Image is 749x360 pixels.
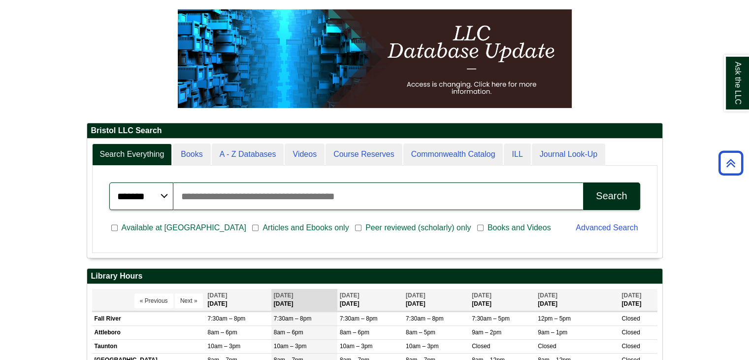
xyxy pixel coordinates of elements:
[532,144,605,166] a: Journal Look-Up
[87,123,662,139] h2: Bristol LLC Search
[596,190,627,202] div: Search
[355,223,361,232] input: Peer reviewed (scholarly) only
[361,222,475,234] span: Peer reviewed (scholarly) only
[259,222,353,234] span: Articles and Ebooks only
[208,329,237,336] span: 8am – 6pm
[340,292,359,299] span: [DATE]
[472,315,510,322] span: 7:30am – 5pm
[92,340,205,354] td: Taunton
[208,315,246,322] span: 7:30am – 8pm
[274,343,307,350] span: 10am – 3pm
[621,315,640,322] span: Closed
[111,223,118,232] input: Available at [GEOGRAPHIC_DATA]
[340,315,378,322] span: 7:30am – 8pm
[576,223,638,232] a: Advanced Search
[504,144,530,166] a: ILL
[472,343,490,350] span: Closed
[326,144,402,166] a: Course Reserves
[208,292,228,299] span: [DATE]
[472,329,501,336] span: 9am – 2pm
[538,315,571,322] span: 12pm – 5pm
[538,343,556,350] span: Closed
[274,292,293,299] span: [DATE]
[337,289,403,311] th: [DATE]
[403,144,503,166] a: Commonwealth Catalog
[178,9,572,108] img: HTML tutorial
[173,144,210,166] a: Books
[274,315,312,322] span: 7:30am – 8pm
[469,289,535,311] th: [DATE]
[208,343,241,350] span: 10am – 3pm
[340,329,369,336] span: 8am – 6pm
[477,223,484,232] input: Books and Videos
[92,312,205,325] td: Fall River
[583,182,640,210] button: Search
[621,292,641,299] span: [DATE]
[92,144,172,166] a: Search Everything
[619,289,657,311] th: [DATE]
[87,269,662,284] h2: Library Hours
[535,289,619,311] th: [DATE]
[538,329,567,336] span: 9am – 1pm
[252,223,259,232] input: Articles and Ebooks only
[538,292,557,299] span: [DATE]
[406,292,425,299] span: [DATE]
[285,144,325,166] a: Videos
[92,325,205,339] td: Attleboro
[406,315,444,322] span: 7:30am – 8pm
[621,329,640,336] span: Closed
[134,293,173,308] button: « Previous
[484,222,555,234] span: Books and Videos
[406,329,435,336] span: 8am – 5pm
[621,343,640,350] span: Closed
[271,289,337,311] th: [DATE]
[212,144,284,166] a: A - Z Databases
[205,289,271,311] th: [DATE]
[403,289,469,311] th: [DATE]
[340,343,373,350] span: 10am – 3pm
[472,292,491,299] span: [DATE]
[118,222,250,234] span: Available at [GEOGRAPHIC_DATA]
[406,343,439,350] span: 10am – 3pm
[175,293,203,308] button: Next »
[715,156,747,170] a: Back to Top
[274,329,303,336] span: 8am – 6pm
